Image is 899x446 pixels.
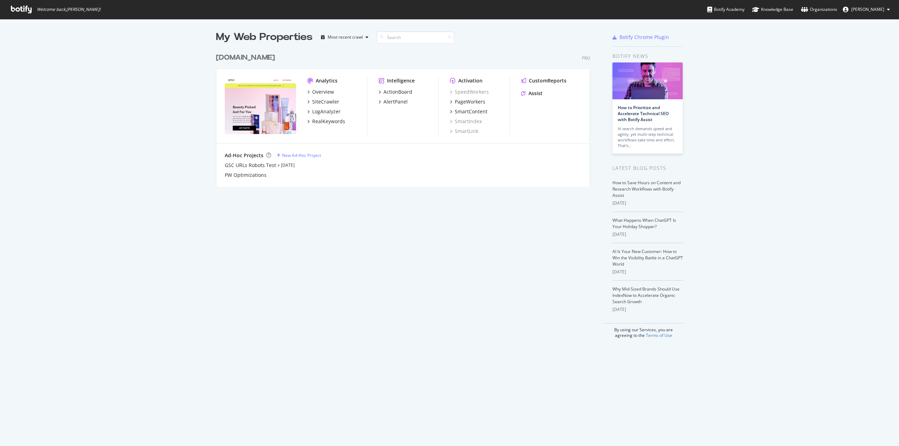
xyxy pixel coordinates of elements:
[216,53,275,63] div: [DOMAIN_NAME]
[612,306,683,313] div: [DATE]
[612,217,676,229] a: What Happens When ChatGPT Is Your Holiday Shopper?
[277,152,321,158] a: New Ad-Hoc Project
[618,105,669,122] a: How to Prioritize and Accelerate Technical SEO with Botify Assist
[612,248,683,267] a: AI Is Your New Customer: How to Win the Visibility Battle in a ChatGPT World
[529,77,566,84] div: CustomReports
[450,128,478,135] a: SmartLink
[521,77,566,84] a: CustomReports
[225,162,276,169] a: GSC URLs Robots Test
[379,98,408,105] a: AlertPanel
[307,98,339,105] a: SiteCrawler
[281,162,295,168] a: [DATE]
[529,90,543,97] div: Assist
[851,6,884,12] span: Gautam Sundaresan
[312,88,334,95] div: Overview
[612,164,683,172] div: Latest Blog Posts
[225,77,296,134] img: ipsy.com
[707,6,744,13] div: Botify Academy
[612,231,683,238] div: [DATE]
[450,88,489,95] a: SpeedWorkers
[225,172,267,179] a: PW Optimizations
[383,88,412,95] div: ActionBoard
[312,98,339,105] div: SiteCrawler
[312,108,341,115] div: LogAnalyzer
[618,126,677,148] div: AI search demands speed and agility, yet multi-step technical workflows take time and effort. Tha...
[37,7,100,12] span: Welcome back, [PERSON_NAME] !
[216,44,596,187] div: grid
[216,53,278,63] a: [DOMAIN_NAME]
[328,35,363,39] div: Most recent crawl
[318,32,371,43] button: Most recent crawl
[604,323,683,338] div: By using our Services, you are agreeing to the
[450,98,485,105] a: PageWorkers
[612,180,681,198] a: How to Save Hours on Content and Research Workflows with Botify Assist
[612,269,683,275] div: [DATE]
[387,77,415,84] div: Intelligence
[752,6,793,13] div: Knowledge Base
[801,6,837,13] div: Organizations
[646,332,672,338] a: Terms of Use
[316,77,337,84] div: Analytics
[455,108,487,115] div: SmartContent
[612,286,680,305] a: Why Mid-Sized Brands Should Use IndexNow to Accelerate Organic Search Growth
[383,98,408,105] div: AlertPanel
[612,34,669,41] a: Botify Chrome Plugin
[521,90,543,97] a: Assist
[458,77,483,84] div: Activation
[582,55,590,61] div: Pro
[619,34,669,41] div: Botify Chrome Plugin
[225,152,263,159] div: Ad-Hoc Projects
[307,118,345,125] a: RealKeywords
[455,98,485,105] div: PageWorkers
[450,118,482,125] a: SmartIndex
[379,88,412,95] a: ActionBoard
[612,52,683,60] div: Botify news
[612,62,683,99] img: How to Prioritize and Accelerate Technical SEO with Botify Assist
[216,30,313,44] div: My Web Properties
[450,108,487,115] a: SmartContent
[612,200,683,206] div: [DATE]
[837,4,895,15] button: [PERSON_NAME]
[282,152,321,158] div: New Ad-Hoc Project
[377,31,454,44] input: Search
[307,108,341,115] a: LogAnalyzer
[312,118,345,125] div: RealKeywords
[307,88,334,95] a: Overview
